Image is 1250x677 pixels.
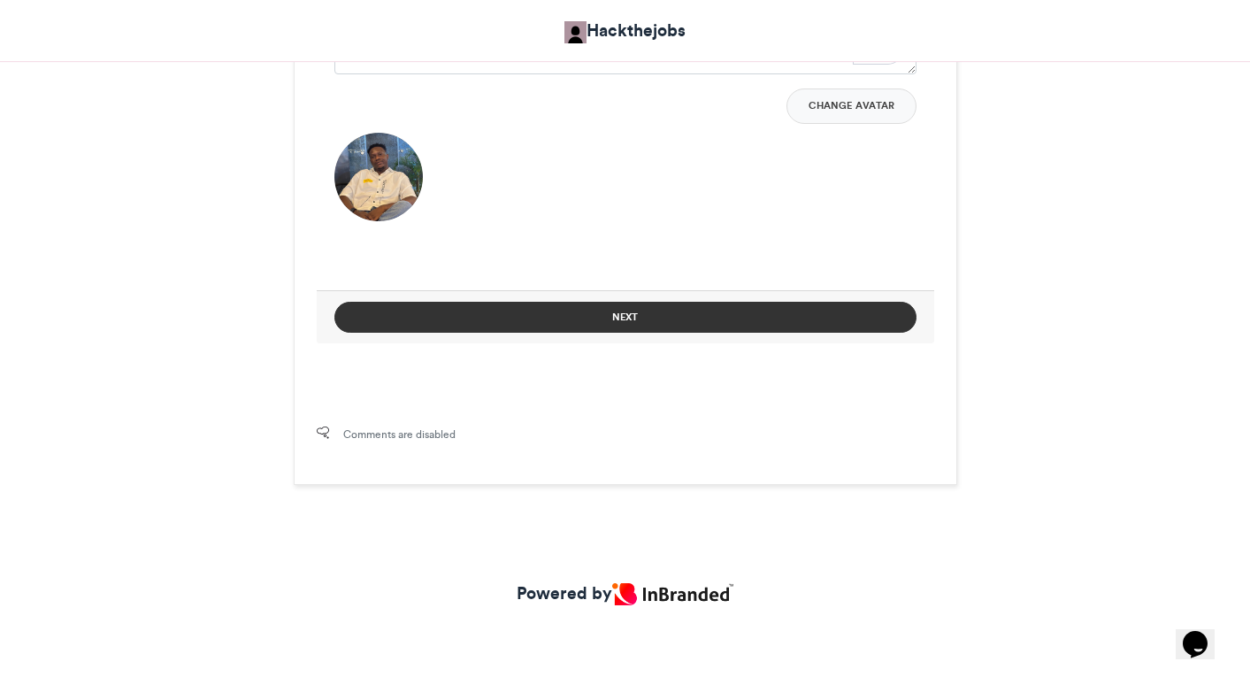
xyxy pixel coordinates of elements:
[517,581,732,606] a: Powered by
[1176,606,1232,659] iframe: chat widget
[612,583,732,605] img: Inbranded
[334,133,423,221] img: 1755775367.751-b2dcae4267c1926e4edbba7f5065fdc4d8f11412.png
[564,18,686,43] a: Hackthejobs
[564,21,587,43] img: Elijah Oduyemi
[334,302,916,333] button: Next
[343,427,456,442] span: Comments are disabled
[786,88,916,124] button: Change Avatar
